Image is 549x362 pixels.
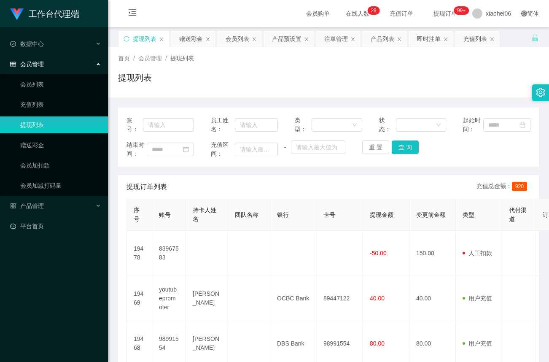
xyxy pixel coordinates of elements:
span: 人工扣款 [463,250,492,257]
span: 提现列表 [170,55,194,62]
span: 类型： [295,116,312,134]
td: [PERSON_NAME] [186,276,228,321]
a: 工作台代理端 [10,10,79,17]
span: 会员管理 [10,61,44,68]
i: 图标: appstore-o [10,203,16,209]
span: ~ [278,143,291,152]
p: 2 [371,6,374,15]
input: 请输入 [143,118,194,132]
div: 充值列表 [463,31,487,47]
td: 83967583 [152,231,186,276]
i: 图标: close [252,37,257,42]
td: 19469 [127,276,152,321]
a: 提现列表 [20,116,101,133]
i: 图标: down [352,122,357,128]
i: 图标: close [205,37,210,42]
span: 账号 [159,211,171,218]
span: 40.00 [370,295,385,302]
span: 首页 [118,55,130,62]
input: 请输入最大值为 [291,140,345,154]
span: 920 [512,182,527,191]
span: 结束时间： [126,140,147,158]
span: 80.00 [370,340,385,347]
span: 在线人数 [342,11,374,16]
div: 充值总金额： [476,182,530,192]
a: 赠送彩金 [20,137,101,154]
div: 会员列表 [226,31,249,47]
i: 图标: close [304,37,309,42]
span: 用户充值 [463,340,492,347]
a: 充值列表 [20,96,101,113]
i: 图标: global [521,11,527,16]
div: 赠送彩金 [179,31,203,47]
i: 图标: menu-fold [118,0,147,27]
span: / [133,55,135,62]
div: 产品列表 [371,31,394,47]
a: 图标: dashboard平台首页 [10,218,101,235]
i: 图标: close [490,37,495,42]
span: 提现订单 [429,11,461,16]
span: -50.00 [370,250,387,257]
button: 查 询 [392,140,419,154]
span: 账号： [126,116,143,134]
span: 产品管理 [10,203,44,209]
i: 图标: close [159,37,164,42]
span: 类型 [463,211,474,218]
span: 卡号 [323,211,335,218]
i: 图标: close [397,37,402,42]
i: 图标: setting [536,88,545,97]
td: 89447122 [317,276,363,321]
i: 图标: down [436,122,441,128]
span: 状态： [379,116,396,134]
span: / [165,55,167,62]
td: 40.00 [409,276,456,321]
span: 充值区间： [211,140,235,158]
i: 图标: close [443,37,448,42]
i: 图标: close [350,37,355,42]
i: 图标: table [10,61,16,67]
div: 注单管理 [324,31,348,47]
div: 即时注单 [417,31,441,47]
span: 代付渠道 [509,207,527,222]
span: 团队名称 [235,211,258,218]
div: 提现列表 [133,31,156,47]
i: 图标: sync [124,36,129,42]
span: 持卡人姓名 [193,207,216,222]
a: 会员加扣款 [20,157,101,174]
span: 序号 [134,207,140,222]
a: 会员加减打码量 [20,177,101,194]
sup: 1035 [454,6,469,15]
h1: 提现列表 [118,71,152,84]
span: 起始时间： [463,116,483,134]
p: 9 [374,6,377,15]
i: 图标: check-circle-o [10,41,16,47]
i: 图标: calendar [519,122,525,128]
span: 提现金额 [370,211,393,218]
h1: 工作台代理端 [29,0,79,27]
i: 图标: unlock [531,34,539,42]
input: 请输入最小值为 [235,143,278,156]
span: 员工姓名： [211,116,235,134]
a: 会员列表 [20,76,101,93]
td: youtubepromoter [152,276,186,321]
td: 19478 [127,231,152,276]
td: OCBC Bank [270,276,317,321]
span: 变更前金额 [416,211,446,218]
i: 图标: calendar [183,146,189,152]
span: 提现订单列表 [126,182,167,192]
input: 请输入 [235,118,278,132]
span: 会员管理 [138,55,162,62]
sup: 29 [367,6,379,15]
button: 重 置 [362,140,389,154]
td: 150.00 [409,231,456,276]
span: 数据中心 [10,41,44,47]
span: 充值订单 [385,11,417,16]
span: 银行 [277,211,289,218]
img: logo.9652507e.png [10,8,24,20]
div: 产品预设置 [272,31,301,47]
span: 用户充值 [463,295,492,302]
